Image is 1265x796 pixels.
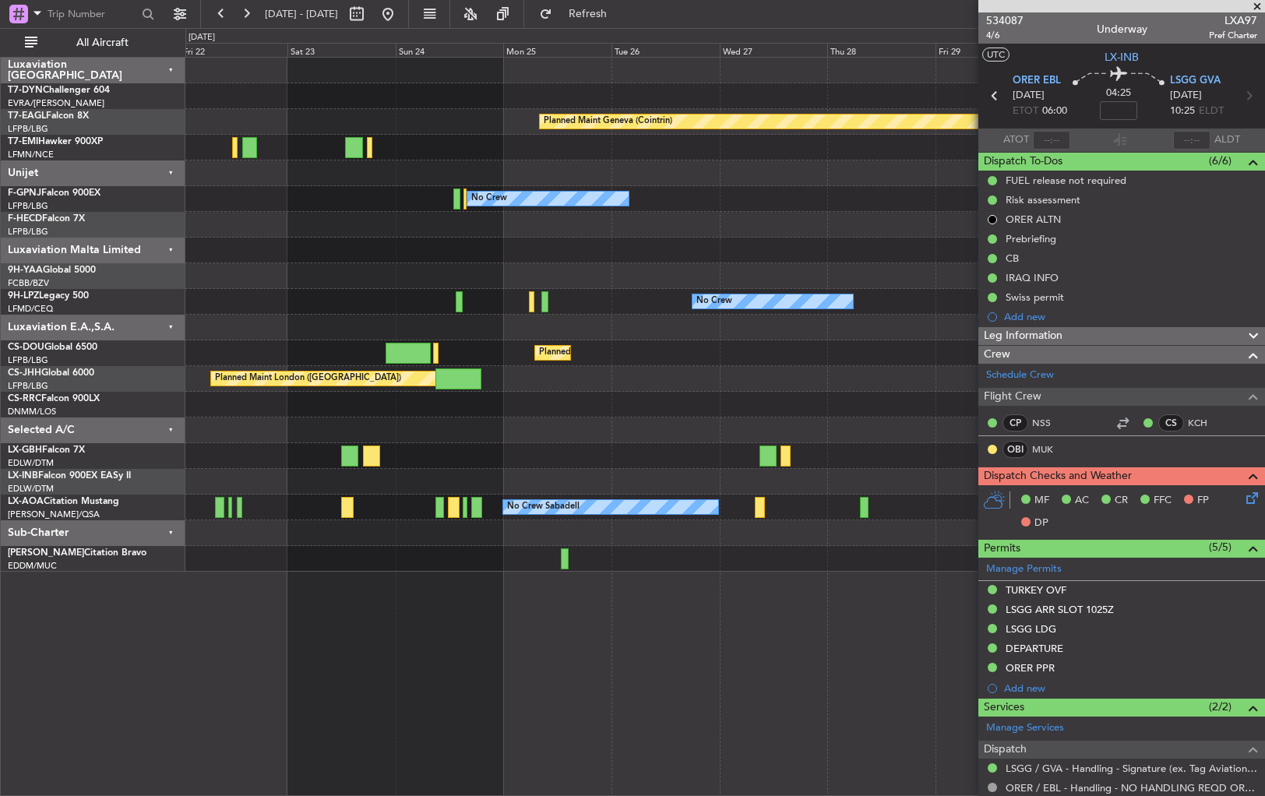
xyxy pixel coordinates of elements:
a: LFPB/LBG [8,200,48,212]
span: FP [1197,493,1209,509]
div: Fri 22 [180,43,288,57]
div: Fri 29 [936,43,1044,57]
button: Refresh [532,2,625,26]
a: LFMN/NCE [8,149,54,160]
a: KCH [1188,416,1223,430]
a: EVRA/[PERSON_NAME] [8,97,104,109]
a: LFPB/LBG [8,226,48,238]
a: MUK [1032,442,1067,456]
span: ATOT [1003,132,1029,148]
a: LSGG / GVA - Handling - Signature (ex. Tag Aviation) LSGG / GVA [1006,762,1257,775]
span: Crew [984,346,1010,364]
a: LFPB/LBG [8,354,48,366]
a: F-GPNJFalcon 900EX [8,188,100,198]
a: T7-EAGLFalcon 8X [8,111,89,121]
span: LSGG GVA [1170,73,1221,89]
span: T7-EMI [8,137,38,146]
span: ETOT [1013,104,1038,119]
span: MF [1034,493,1049,509]
a: LX-GBHFalcon 7X [8,446,85,455]
a: 9H-LPZLegacy 500 [8,291,89,301]
span: ALDT [1214,132,1240,148]
div: FUEL release not required [1006,174,1126,187]
span: [PERSON_NAME] [8,548,84,558]
span: Flight Crew [984,388,1041,406]
div: Sun 24 [396,43,504,57]
span: ELDT [1199,104,1224,119]
div: Thu 28 [827,43,936,57]
a: LFMD/CEQ [8,303,53,315]
span: 534087 [986,12,1024,29]
span: T7-DYN [8,86,43,95]
span: 04:25 [1106,86,1131,101]
div: Planned Maint London ([GEOGRAPHIC_DATA]) [215,367,401,390]
span: AC [1075,493,1089,509]
a: LFPB/LBG [8,380,48,392]
a: CS-DOUGlobal 6500 [8,343,97,352]
a: NSS [1032,416,1067,430]
input: Trip Number [48,2,137,26]
a: [PERSON_NAME]Citation Bravo [8,548,146,558]
div: No Crew Sabadell [507,495,580,519]
a: Manage Services [986,720,1064,736]
span: F-GPNJ [8,188,41,198]
a: LFPB/LBG [8,123,48,135]
div: LSGG LDG [1006,622,1056,636]
div: Planned Maint Geneva (Cointrin) [544,110,672,133]
div: ORER ALTN [1006,213,1061,226]
a: FCBB/BZV [8,277,49,289]
a: ORER / EBL - Handling - NO HANDLING REQD ORER/EBL [1006,781,1257,794]
span: CS-JHH [8,368,41,378]
span: LX-INB [8,471,38,481]
button: UTC [982,48,1010,62]
a: 9H-YAAGlobal 5000 [8,266,96,275]
span: 9H-YAA [8,266,43,275]
a: EDLW/DTM [8,457,54,469]
span: CS-RRC [8,394,41,403]
span: Permits [984,540,1020,558]
a: [PERSON_NAME]/QSA [8,509,100,520]
a: CS-RRCFalcon 900LX [8,394,100,403]
a: T7-DYNChallenger 604 [8,86,110,95]
span: T7-EAGL [8,111,46,121]
span: Leg Information [984,327,1062,345]
div: TURKEY OVF [1006,583,1066,597]
a: CS-JHHGlobal 6000 [8,368,94,378]
span: [DATE] [1170,88,1202,104]
div: Tue 26 [611,43,720,57]
span: 10:25 [1170,104,1195,119]
div: Swiss permit [1006,291,1064,304]
a: EDDM/MUC [8,560,57,572]
span: LX-AOA [8,497,44,506]
div: Prebriefing [1006,232,1056,245]
span: Dispatch To-Dos [984,153,1062,171]
a: T7-EMIHawker 900XP [8,137,103,146]
a: Schedule Crew [986,368,1054,383]
span: [DATE] - [DATE] [265,7,338,21]
div: CS [1158,414,1184,431]
span: LXA97 [1209,12,1257,29]
div: IRAQ INFO [1006,271,1059,284]
span: Dispatch Checks and Weather [984,467,1132,485]
a: DNMM/LOS [8,406,56,417]
span: (5/5) [1209,539,1232,555]
div: CB [1006,252,1019,265]
span: Refresh [555,9,621,19]
button: All Aircraft [17,30,169,55]
div: Mon 25 [503,43,611,57]
div: Underway [1097,21,1147,37]
div: No Crew [471,187,507,210]
div: CP [1002,414,1028,431]
a: LX-AOACitation Mustang [8,497,119,506]
span: DP [1034,516,1048,531]
span: CS-DOU [8,343,44,352]
div: OBI [1002,441,1028,458]
div: Wed 27 [720,43,828,57]
span: Pref Charter [1209,29,1257,42]
div: ORER PPR [1006,661,1055,674]
a: Manage Permits [986,562,1062,577]
div: [DATE] [189,31,215,44]
span: [DATE] [1013,88,1045,104]
span: 9H-LPZ [8,291,39,301]
span: (2/2) [1209,699,1232,715]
